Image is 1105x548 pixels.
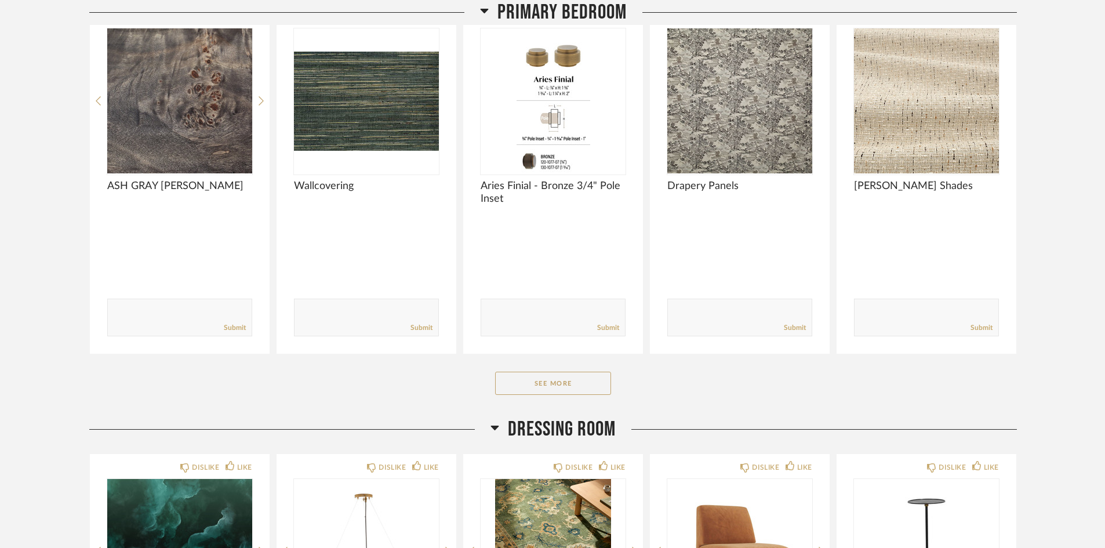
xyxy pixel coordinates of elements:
[410,323,432,333] a: Submit
[237,462,252,473] div: LIKE
[854,28,999,173] img: undefined
[854,180,999,193] span: [PERSON_NAME] Shades
[379,462,406,473] div: DISLIKE
[970,323,993,333] a: Submit
[984,462,999,473] div: LIKE
[192,462,219,473] div: DISLIKE
[939,462,966,473] div: DISLIKE
[667,28,812,173] img: undefined
[667,180,812,193] span: Drapery Panels
[508,417,616,442] span: Dressing Room
[294,28,439,173] img: undefined
[610,462,626,473] div: LIKE
[107,180,252,193] span: ASH GRAY [PERSON_NAME]
[797,462,812,473] div: LIKE
[294,180,439,193] span: Wallcovering
[481,28,626,173] img: undefined
[752,462,779,473] div: DISLIKE
[784,323,806,333] a: Submit
[424,462,439,473] div: LIKE
[565,462,593,473] div: DISLIKE
[107,28,252,173] img: undefined
[481,180,626,205] span: Aries Finial - Bronze 3/4" Pole Inset
[495,372,611,395] button: See More
[597,323,619,333] a: Submit
[224,323,246,333] a: Submit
